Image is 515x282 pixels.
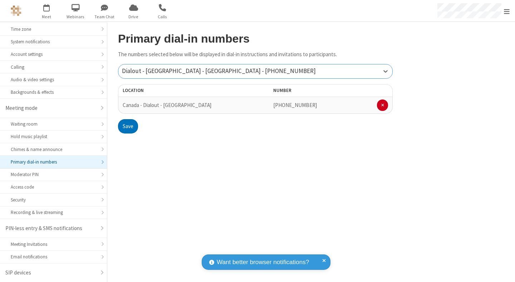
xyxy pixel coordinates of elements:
[122,67,316,75] span: Dialout - [GEOGRAPHIC_DATA] - [GEOGRAPHIC_DATA] - [PHONE_NUMBER]
[11,241,96,248] div: Meeting Invitations
[5,224,96,233] div: PIN-less entry & SMS notifications
[11,26,96,33] div: Time zone
[217,258,309,267] span: Want better browser notifications?
[11,5,21,16] img: QA Selenium DO NOT DELETE OR CHANGE
[11,64,96,70] div: Calling
[149,14,176,20] span: Calls
[118,84,228,97] th: Location
[11,133,96,140] div: Hold music playlist
[62,14,89,20] span: Webinars
[11,253,96,260] div: Email notifications
[5,269,96,277] div: SIP devices
[11,196,96,203] div: Security
[120,14,147,20] span: Drive
[118,33,393,45] h2: Primary dial-in numbers
[269,84,393,97] th: Number
[11,51,96,58] div: Account settings
[11,159,96,165] div: Primary dial-in numbers
[11,121,96,127] div: Waiting room
[91,14,118,20] span: Team Chat
[118,119,138,133] button: Save
[11,89,96,96] div: Backgrounds & effects
[273,102,317,108] span: [PHONE_NUMBER]
[11,209,96,216] div: Recording & live streaming
[11,184,96,190] div: Access code
[11,76,96,83] div: Audio & video settings
[33,14,60,20] span: Meet
[497,263,510,277] iframe: Chat
[118,50,393,59] p: The numbers selected below will be displayed in dial-in instructions and invitations to participa...
[11,38,96,45] div: System notifications
[11,146,96,153] div: Chimes & name announce
[5,104,96,112] div: Meeting mode
[11,171,96,178] div: Moderator PIN
[118,97,228,114] td: Canada - Dialout - [GEOGRAPHIC_DATA]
